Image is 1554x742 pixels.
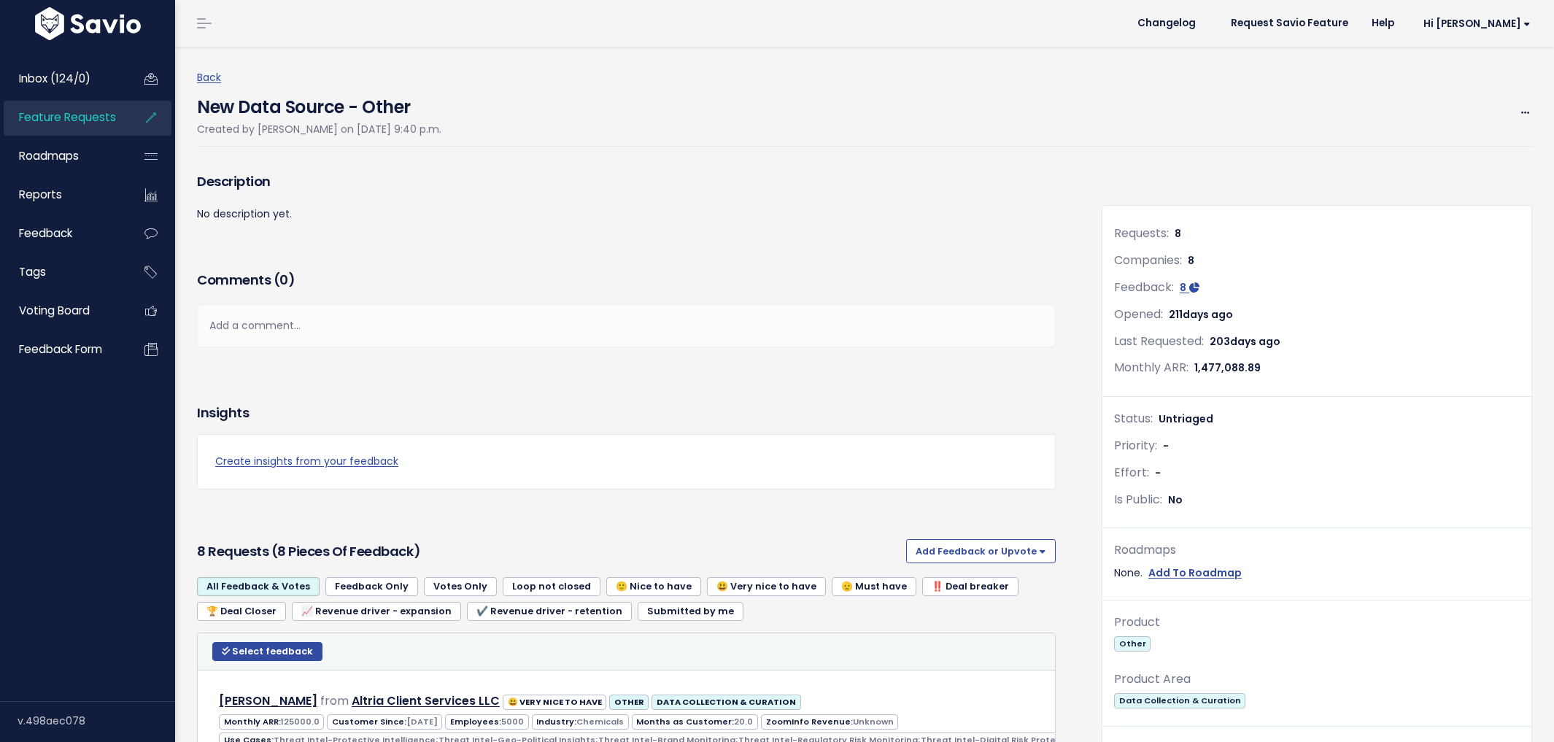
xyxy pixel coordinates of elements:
[19,109,116,125] span: Feature Requests
[1114,359,1188,376] span: Monthly ARR:
[19,303,90,318] span: Voting Board
[4,217,121,250] a: Feedback
[4,255,121,289] a: Tags
[1163,438,1169,453] span: -
[638,602,743,621] a: Submitted by me
[632,714,758,730] span: Months as Customer:
[19,148,79,163] span: Roadmaps
[606,577,701,596] a: 🙂 Nice to have
[1114,252,1182,268] span: Companies:
[445,714,528,730] span: Employees:
[18,702,175,740] div: v.498aec078
[906,539,1056,563] button: Add Feedback or Upvote
[922,577,1018,596] a: ‼️ Deal breaker
[1219,12,1360,34] a: Request Savio Feature
[424,577,497,596] a: Votes Only
[212,642,322,661] button: Select feedback
[325,577,418,596] a: Feedback Only
[197,270,1056,290] h3: Comments ( )
[1194,360,1261,375] span: 1,477,088.89
[1159,411,1213,426] span: Untriaged
[1175,226,1181,241] span: 8
[352,692,500,709] a: Altria Client Services LLC
[1169,307,1233,322] span: 211
[197,122,441,136] span: Created by [PERSON_NAME] on [DATE] 9:40 p.m.
[232,645,313,657] span: Select feedback
[4,101,121,134] a: Feature Requests
[1183,307,1233,322] span: days ago
[1210,334,1280,349] span: 203
[1230,334,1280,349] span: days ago
[614,696,644,708] strong: OTHER
[197,602,286,621] a: 🏆 Deal Closer
[1114,225,1169,241] span: Requests:
[197,541,900,562] h3: 8 Requests (8 pieces of Feedback)
[734,716,753,727] span: 20.0
[4,333,121,366] a: Feedback form
[4,62,121,96] a: Inbox (124/0)
[1155,465,1161,480] span: -
[1114,669,1520,690] div: Product Area
[197,205,1056,223] p: No description yet.
[19,341,102,357] span: Feedback form
[1148,564,1242,582] a: Add To Roadmap
[1114,464,1149,481] span: Effort:
[281,716,320,727] span: 125000.0
[508,696,602,708] strong: 😃 VERY NICE TO HAVE
[219,714,324,730] span: Monthly ARR:
[1114,306,1163,322] span: Opened:
[761,714,898,730] span: ZoomInfo Revenue:
[503,577,600,596] a: Loop not closed
[1114,564,1520,582] div: None.
[197,70,221,85] a: Back
[197,577,320,596] a: All Feedback & Votes
[1423,18,1531,29] span: Hi [PERSON_NAME]
[1180,280,1186,295] span: 8
[197,304,1056,347] div: Add a comment...
[576,716,624,727] span: Chemicals
[1114,279,1174,295] span: Feedback:
[4,178,121,212] a: Reports
[657,696,796,708] strong: DATA COLLECTION & CURATION
[501,716,524,727] span: 5000
[1114,333,1204,349] span: Last Requested:
[197,403,249,423] h3: Insights
[1114,491,1162,508] span: Is Public:
[467,602,632,621] a: ✔️ Revenue driver - retention
[1360,12,1406,34] a: Help
[1114,636,1151,652] span: Other
[1137,18,1196,28] span: Changelog
[19,225,72,241] span: Feedback
[31,7,144,40] img: logo-white.9d6f32f41409.svg
[197,171,1056,192] h3: Description
[19,264,46,279] span: Tags
[1114,540,1520,561] div: Roadmaps
[1180,280,1199,295] a: 8
[1114,410,1153,427] span: Status:
[19,71,90,86] span: Inbox (124/0)
[320,692,349,709] span: from
[327,714,442,730] span: Customer Since:
[1114,693,1245,708] span: Data Collection & Curation
[406,716,438,727] span: [DATE]
[1168,492,1183,507] span: No
[19,187,62,202] span: Reports
[215,452,1037,471] a: Create insights from your feedback
[707,577,826,596] a: 😃 Very nice to have
[4,139,121,173] a: Roadmaps
[197,87,441,120] h4: New Data Source - Other
[832,577,916,596] a: 🫡 Must have
[292,602,461,621] a: 📈 Revenue driver - expansion
[279,271,288,289] span: 0
[1406,12,1542,35] a: Hi [PERSON_NAME]
[1188,253,1194,268] span: 8
[1114,612,1520,633] div: Product
[4,294,121,328] a: Voting Board
[853,716,894,727] span: Unknown
[1114,437,1157,454] span: Priority:
[219,692,317,709] a: [PERSON_NAME]
[532,714,629,730] span: Industry:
